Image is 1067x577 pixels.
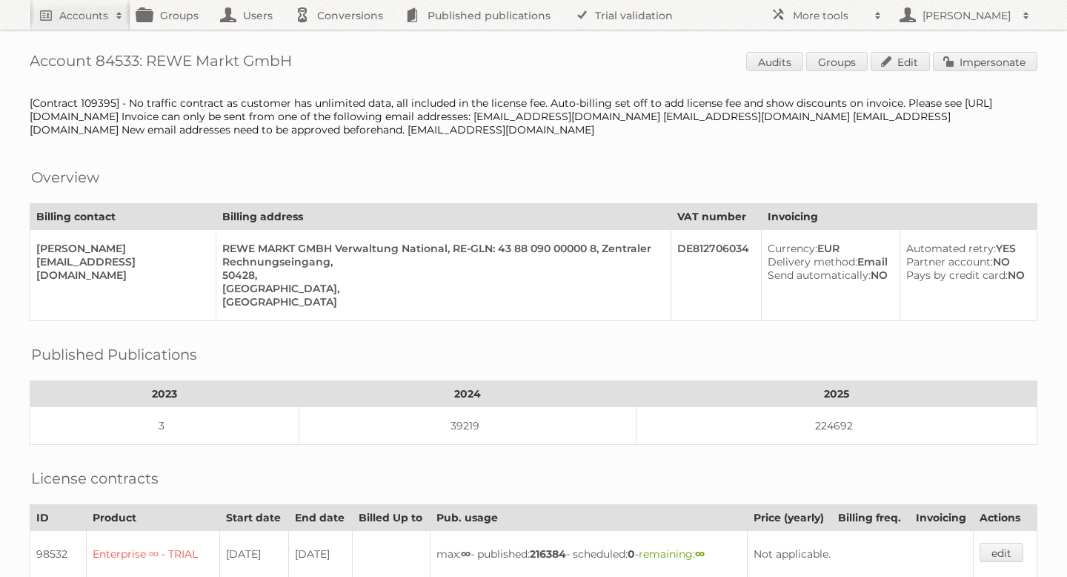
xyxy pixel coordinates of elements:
th: Billing freq. [832,505,909,531]
strong: 0 [628,547,635,561]
a: Edit [871,52,930,71]
strong: 216384 [530,547,566,561]
th: Invoicing [761,204,1037,230]
th: ID [30,505,87,531]
h2: Published Publications [31,343,197,366]
div: EUR [768,242,888,255]
th: 2023 [30,381,299,407]
a: edit [980,543,1023,562]
span: Currency: [768,242,817,255]
th: Product [86,505,220,531]
div: NO [906,255,1025,268]
div: NO [768,268,888,282]
div: YES [906,242,1025,255]
th: VAT number [671,204,761,230]
th: End date [288,505,352,531]
div: REWE MARKT GMBH Verwaltung National, RE-GLN: 43 88 090 00000 8, Zentraler Rechnungseingang, [222,242,659,268]
th: Billed Up to [352,505,430,531]
div: [PERSON_NAME] [36,242,204,255]
td: 39219 [299,407,636,445]
td: 3 [30,407,299,445]
th: Price (yearly) [748,505,832,531]
div: NO [906,268,1025,282]
div: [Contract 109395] - No traffic contract as customer has unlimited data, all included in the licen... [30,96,1037,136]
span: remaining: [639,547,705,561]
strong: ∞ [695,547,705,561]
th: 2025 [636,381,1037,407]
span: Delivery method: [768,255,857,268]
h2: More tools [793,8,867,23]
td: DE812706034 [671,230,761,321]
a: Audits [746,52,803,71]
th: Actions [974,505,1037,531]
th: Start date [220,505,289,531]
span: Automated retry: [906,242,996,255]
h2: Overview [31,166,99,188]
div: [GEOGRAPHIC_DATA], [222,282,659,295]
span: Pays by credit card: [906,268,1008,282]
th: Invoicing [909,505,974,531]
h2: License contracts [31,467,159,489]
div: [GEOGRAPHIC_DATA] [222,295,659,309]
th: 2024 [299,381,636,407]
strong: ∞ [461,547,471,561]
h1: Account 84533: REWE Markt GmbH [30,52,1037,74]
a: Impersonate [933,52,1037,71]
h2: Accounts [59,8,108,23]
div: [EMAIL_ADDRESS][DOMAIN_NAME] [36,255,204,282]
div: Email [768,255,888,268]
span: Send automatically: [768,268,871,282]
h2: [PERSON_NAME] [919,8,1015,23]
a: Groups [806,52,868,71]
th: Pub. usage [430,505,748,531]
td: 224692 [636,407,1037,445]
th: Billing address [216,204,671,230]
th: Billing contact [30,204,216,230]
span: Partner account: [906,255,993,268]
div: 50428, [222,268,659,282]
